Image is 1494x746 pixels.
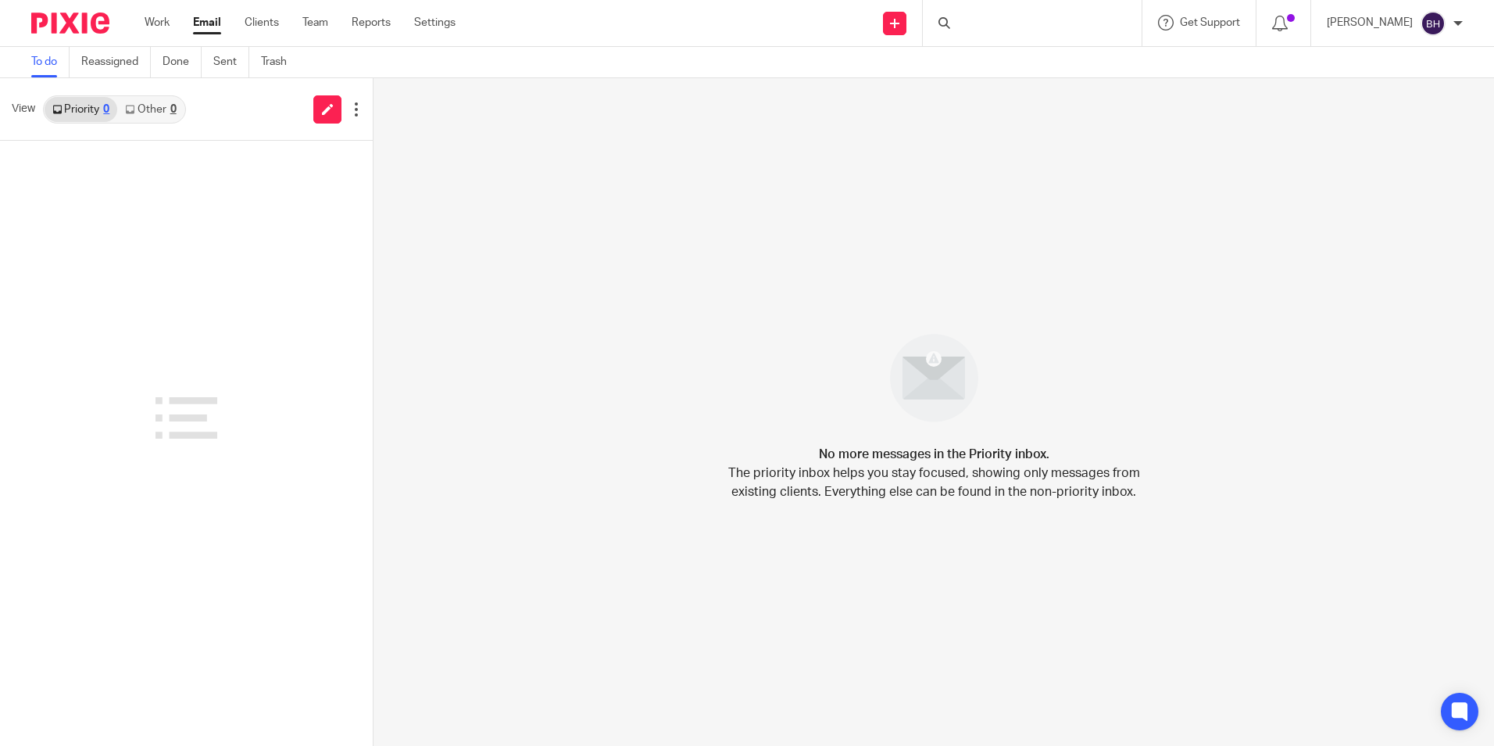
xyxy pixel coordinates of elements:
[302,15,328,30] a: Team
[31,13,109,34] img: Pixie
[213,47,249,77] a: Sent
[81,47,151,77] a: Reassigned
[414,15,456,30] a: Settings
[1327,15,1413,30] p: [PERSON_NAME]
[45,97,117,122] a: Priority0
[117,97,184,122] a: Other0
[261,47,298,77] a: Trash
[1421,11,1446,36] img: svg%3E
[727,464,1141,501] p: The priority inbox helps you stay focused, showing only messages from existing clients. Everythin...
[193,15,221,30] a: Email
[12,101,35,117] span: View
[170,104,177,115] div: 0
[1180,17,1240,28] span: Get Support
[880,324,988,432] img: image
[245,15,279,30] a: Clients
[819,445,1049,464] h4: No more messages in the Priority inbox.
[31,47,70,77] a: To do
[163,47,202,77] a: Done
[352,15,391,30] a: Reports
[145,15,170,30] a: Work
[103,104,109,115] div: 0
